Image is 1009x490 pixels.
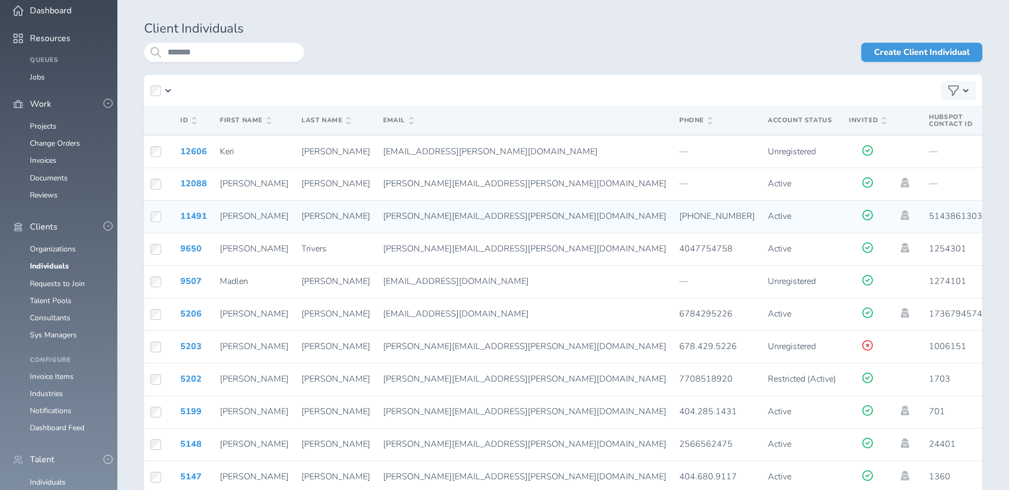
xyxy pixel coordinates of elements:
span: 4047754758 [679,243,733,255]
span: [PERSON_NAME] [301,341,370,352]
span: Dashboard [30,6,71,15]
a: 5206 [180,308,202,320]
a: Change Orders [30,138,80,148]
span: Madlen [220,275,248,287]
a: Impersonate [899,406,911,415]
span: 1006151 [929,341,966,352]
span: [PERSON_NAME] [220,341,289,352]
span: [PERSON_NAME] [220,406,289,417]
a: Impersonate [899,308,911,318]
span: [PERSON_NAME] [220,178,289,189]
a: 5148 [180,438,202,450]
a: Requests to Join [30,279,85,289]
a: Invoice Items [30,372,74,382]
a: 5147 [180,471,202,483]
a: Individuals [30,477,66,487]
p: — [679,276,755,286]
span: Active [768,471,791,483]
a: 5199 [180,406,202,417]
span: 1703 [929,373,950,385]
h4: Configure [30,357,105,364]
h1: Client Individuals [144,21,982,36]
span: Active [768,243,791,255]
span: 404.285.1431 [679,406,737,417]
span: [PERSON_NAME] [220,471,289,483]
span: [PERSON_NAME][EMAIL_ADDRESS][PERSON_NAME][DOMAIN_NAME] [383,406,666,417]
span: 1360 [929,471,950,483]
span: [PERSON_NAME] [301,210,370,222]
span: Last Name [301,117,351,124]
span: 404.680.9117 [679,471,737,483]
span: [PERSON_NAME][EMAIL_ADDRESS][PERSON_NAME][DOMAIN_NAME] [383,373,666,385]
span: [PERSON_NAME][EMAIL_ADDRESS][PERSON_NAME][DOMAIN_NAME] [383,438,666,450]
a: Dashboard Feed [30,423,84,433]
span: [PERSON_NAME] [220,373,289,385]
span: Work [30,99,51,109]
a: Talent Pools [30,296,71,306]
a: 11491 [180,210,207,222]
p: — [929,179,988,188]
span: [PERSON_NAME] [301,178,370,189]
span: Trivers [301,243,327,255]
span: Active [768,406,791,417]
span: Talent [30,455,54,464]
a: 12606 [180,146,207,157]
span: Phone [679,117,712,124]
span: [EMAIL_ADDRESS][DOMAIN_NAME] [383,308,529,320]
span: [PERSON_NAME][EMAIL_ADDRESS][PERSON_NAME][DOMAIN_NAME] [383,178,666,189]
a: 5203 [180,341,202,352]
a: Impersonate [899,178,911,187]
a: Reviews [30,190,58,200]
h4: Queues [30,57,105,64]
span: Hubspot Contact Id [929,114,988,129]
span: Active [768,308,791,320]
a: Organizations [30,244,76,254]
span: [PERSON_NAME] [220,308,289,320]
a: 5202 [180,373,202,385]
span: Account Status [768,116,832,124]
span: Unregistered [768,341,816,352]
a: Sys Managers [30,330,77,340]
span: Email [383,117,414,124]
span: [EMAIL_ADDRESS][DOMAIN_NAME] [383,275,529,287]
span: Invited [849,117,886,124]
button: - [104,455,113,464]
span: [PERSON_NAME] [301,406,370,417]
span: Active [768,178,791,189]
button: - [104,99,113,108]
span: Unregistered [768,275,816,287]
p: — [929,147,988,156]
a: Documents [30,173,68,183]
a: Projects [30,121,57,131]
span: 5143861303 [929,210,982,222]
span: 2566562475 [679,438,733,450]
span: [PERSON_NAME][EMAIL_ADDRESS][PERSON_NAME][DOMAIN_NAME] [383,243,666,255]
span: [PERSON_NAME] [301,438,370,450]
a: Notifications [30,406,71,416]
span: Unregistered [768,146,816,157]
span: [PERSON_NAME] [220,243,289,255]
span: [PHONE_NUMBER] [679,210,755,222]
span: 7708518920 [679,373,733,385]
span: [PERSON_NAME] [301,308,370,320]
a: Create Client Individual [861,43,982,62]
span: [PERSON_NAME] [301,275,370,287]
a: 12088 [180,178,207,189]
a: Jobs [30,72,45,82]
span: [PERSON_NAME][EMAIL_ADDRESS][PERSON_NAME][DOMAIN_NAME] [383,471,666,483]
span: 701 [929,406,945,417]
a: Impersonate [899,471,911,480]
span: 24401 [929,438,956,450]
span: [PERSON_NAME] [301,146,370,157]
span: 1274101 [929,275,966,287]
span: 17367945744 [929,308,988,320]
span: [EMAIL_ADDRESS][PERSON_NAME][DOMAIN_NAME] [383,146,598,157]
span: Active [768,210,791,222]
span: Clients [30,222,58,232]
a: Industries [30,389,63,399]
a: 9507 [180,275,202,287]
span: [PERSON_NAME][EMAIL_ADDRESS][PERSON_NAME][DOMAIN_NAME] [383,341,666,352]
a: Invoices [30,155,57,165]
p: — [679,179,755,188]
span: Resources [30,34,70,43]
